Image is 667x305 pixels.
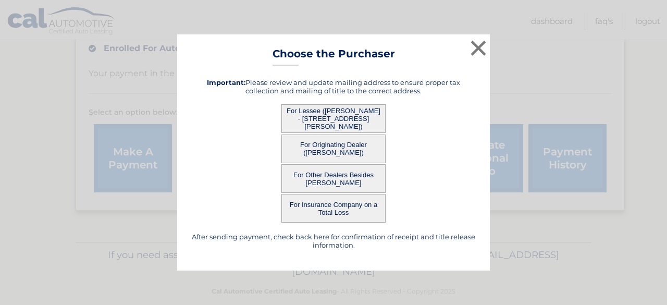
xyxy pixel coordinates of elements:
[281,104,386,133] button: For Lessee ([PERSON_NAME] - [STREET_ADDRESS][PERSON_NAME])
[190,78,477,95] h5: Please review and update mailing address to ensure proper tax collection and mailing of title to ...
[190,233,477,249] h5: After sending payment, check back here for confirmation of receipt and title release information.
[281,164,386,193] button: For Other Dealers Besides [PERSON_NAME]
[207,78,245,87] strong: Important:
[273,47,395,66] h3: Choose the Purchaser
[281,194,386,223] button: For Insurance Company on a Total Loss
[281,135,386,163] button: For Originating Dealer ([PERSON_NAME])
[468,38,489,58] button: ×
